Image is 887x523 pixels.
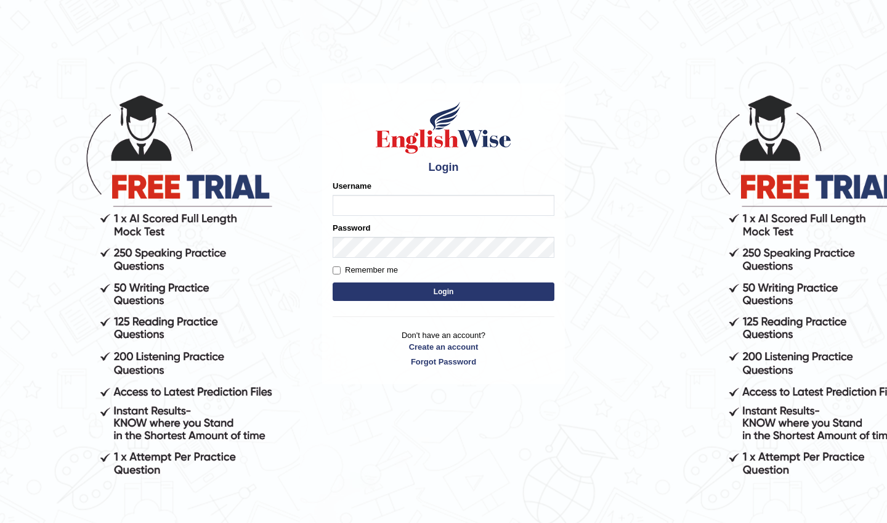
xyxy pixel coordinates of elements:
img: Logo of English Wise sign in for intelligent practice with AI [373,100,514,155]
a: Create an account [333,341,554,353]
a: Forgot Password [333,356,554,368]
h4: Login [333,162,554,174]
label: Password [333,222,370,234]
button: Login [333,282,554,301]
label: Remember me [333,264,398,276]
p: Don't have an account? [333,329,554,368]
label: Username [333,180,371,192]
input: Remember me [333,266,341,274]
